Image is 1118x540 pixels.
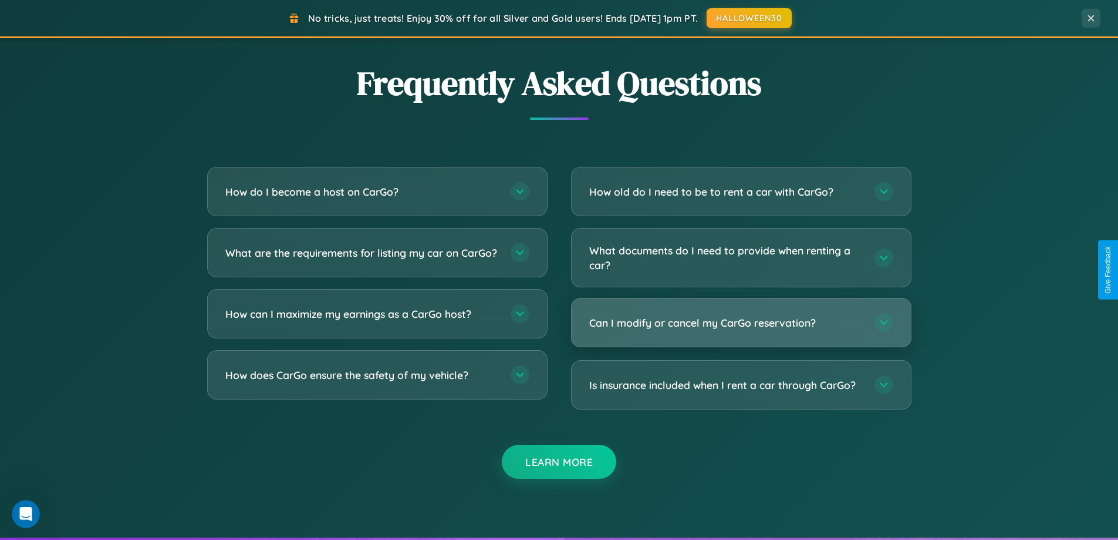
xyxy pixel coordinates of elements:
[589,316,863,330] h3: Can I modify or cancel my CarGo reservation?
[308,12,698,24] span: No tricks, just treats! Enjoy 30% off for all Silver and Gold users! Ends [DATE] 1pm PT.
[225,246,499,260] h3: What are the requirements for listing my car on CarGo?
[589,185,863,199] h3: How old do I need to be to rent a car with CarGo?
[589,378,863,393] h3: Is insurance included when I rent a car through CarGo?
[225,307,499,321] h3: How can I maximize my earnings as a CarGo host?
[207,61,911,106] h2: Frequently Asked Questions
[707,8,792,28] button: HALLOWEEN30
[225,368,499,383] h3: How does CarGo ensure the safety of my vehicle?
[589,243,863,272] h3: What documents do I need to provide when renting a car?
[502,445,616,479] button: Learn More
[225,185,499,199] h3: How do I become a host on CarGo?
[12,500,40,528] iframe: Intercom live chat
[1104,246,1112,294] div: Give Feedback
